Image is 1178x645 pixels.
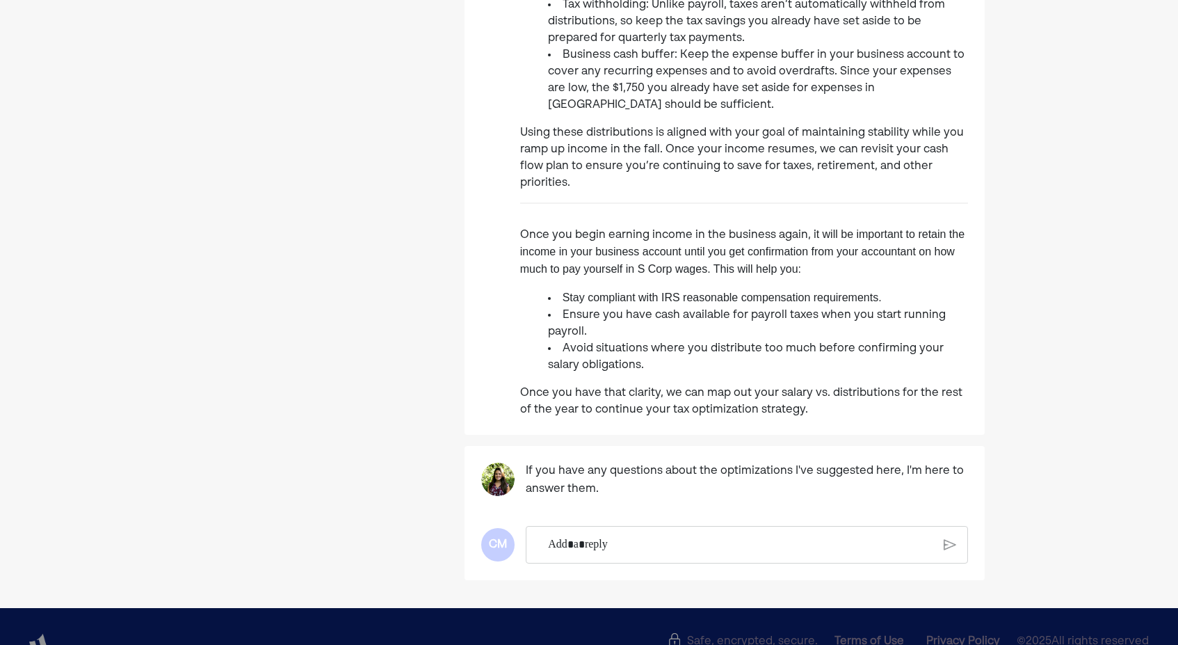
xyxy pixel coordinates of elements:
[541,527,941,563] div: Rich Text Editor. Editing area: main
[548,340,968,374] li: Avoid situations where you distribute too much before confirming your salary obligations.
[520,226,968,278] div: Once you begin earning income in the business again, i
[563,292,882,303] span: Stay compliant with IRS reasonable compensation requirements.
[548,47,968,113] li: Business cash buffer: Keep the expense buffer in your business account to cover any recurring exp...
[520,125,968,191] p: Using these distributions is aligned with your goal of maintaining stability while you ramp up in...
[548,307,968,340] li: Ensure you have cash available for payroll taxes when you start running payroll.
[520,385,968,418] div: Once you have that clarity, we can map out your salary vs. distributions for the rest of the year...
[526,463,968,498] pre: If you have any questions about the optimizations I've suggested here, I'm here to answer them.
[520,228,965,275] span: t will be important to retain the income in your business account until you get confirmation from...
[481,528,515,562] div: CM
